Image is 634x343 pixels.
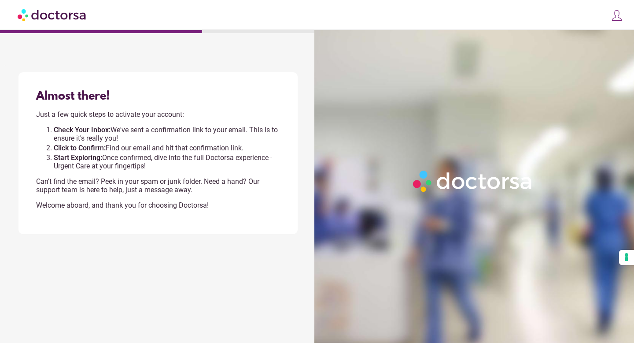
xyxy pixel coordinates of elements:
p: Welcome aboard, and thank you for choosing Doctorsa! [36,201,280,209]
img: icons8-customer-100.png [611,9,623,22]
img: Doctorsa.com [18,5,87,25]
div: Almost there! [36,90,280,103]
strong: Start Exploring: [54,153,102,162]
li: Find our email and hit that confirmation link. [54,144,280,152]
li: We've sent a confirmation link to your email. This is to ensure it's really you! [54,126,280,142]
p: Just a few quick steps to activate your account: [36,110,280,119]
button: Your consent preferences for tracking technologies [619,250,634,265]
p: Can't find the email? Peek in your spam or junk folder. Need a hand? Our support team is here to ... [36,177,280,194]
img: Logo-Doctorsa-trans-White-partial-flat.png [409,167,536,195]
strong: Check Your Inbox: [54,126,111,134]
strong: Click to Confirm: [54,144,106,152]
li: Once confirmed, dive into the full Doctorsa experience - Urgent Care at your fingertips! [54,153,280,170]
